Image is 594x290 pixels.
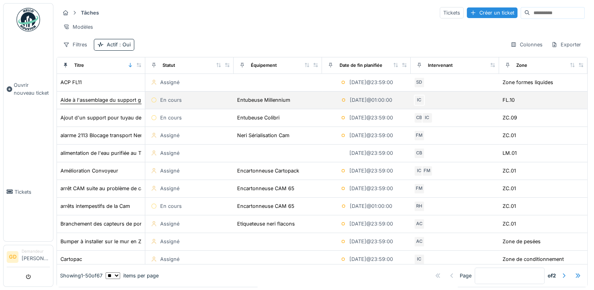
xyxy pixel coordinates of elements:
[460,272,472,279] div: Page
[237,114,280,121] div: Entubeuse Colibri
[106,272,159,279] div: items per page
[414,201,425,212] div: RH
[60,39,91,50] div: Filtres
[237,96,290,104] div: Entubeuse Millennium
[350,96,392,104] div: [DATE] @ 01:00:00
[414,130,425,141] div: FM
[349,185,393,192] div: [DATE] @ 23:59:00
[349,167,393,174] div: [DATE] @ 23:59:00
[349,114,393,121] div: [DATE] @ 23:59:00
[160,167,179,174] div: Assigné
[349,79,393,86] div: [DATE] @ 23:59:00
[160,255,179,263] div: Assigné
[160,114,182,121] div: En cours
[516,62,527,69] div: Zone
[507,39,546,50] div: Colonnes
[414,183,425,194] div: FM
[349,132,393,139] div: [DATE] @ 23:59:00
[60,238,170,245] div: Bumper à installer sur le mur en ZP04 & ZP05
[15,188,50,196] span: Tickets
[467,7,517,18] div: Créer un ticket
[4,36,53,142] a: Ouvrir nouveau ticket
[414,165,425,176] div: IC
[503,255,564,263] div: Zone de conditionnement
[237,132,289,139] div: Neri Sérialisation Cam
[339,62,382,69] div: Date de fin planifiée
[548,39,585,50] div: Exporter
[503,149,517,157] div: LM.01
[60,96,197,104] div: Aide à l'assemblage du support groupe pince Marchesini
[160,238,179,245] div: Assigné
[74,62,84,69] div: Titre
[160,185,179,192] div: Assigné
[349,238,393,245] div: [DATE] @ 23:59:00
[7,251,18,263] li: GD
[60,79,82,86] div: ACP FL11
[60,185,165,192] div: arrêt CAM suite au problème de casse étuis
[160,202,182,210] div: En cours
[237,185,294,192] div: Encartonneuse CAM 65
[60,132,157,139] div: alarme 2113 Blocage transport Neri CAM
[60,255,82,263] div: Cartopac
[160,132,179,139] div: Assigné
[107,41,131,48] div: Actif
[7,248,50,267] a: GD Demandeur[PERSON_NAME]
[60,114,163,121] div: Ajout d'un support pour tuyau de transfert
[503,185,516,192] div: ZC.01
[118,42,131,48] span: : Oui
[60,21,97,33] div: Modèles
[422,112,433,123] div: IC
[414,77,425,88] div: SD
[414,148,425,159] div: CB
[503,132,516,139] div: ZC.01
[163,62,175,69] div: Statut
[237,167,299,174] div: Encartonneuse Cartopack
[60,220,267,228] div: Branchement des capteurs de porte sur l'étiqueteuse de la ligne [GEOGRAPHIC_DATA]
[60,149,272,157] div: alimentation de l'eau purifiée au TBCL relié à l'eau chaude en lieu et place de l'eau froide
[160,220,179,228] div: Assigné
[349,255,393,263] div: [DATE] @ 23:59:00
[60,167,118,174] div: Amélioration Convoyeur
[503,238,541,245] div: Zone de pesées
[14,81,50,96] span: Ouvrir nouveau ticket
[414,218,425,229] div: AC
[428,62,453,69] div: Intervenant
[349,149,393,157] div: [DATE] @ 23:59:00
[548,272,556,279] strong: of 2
[503,114,517,121] div: ZC.09
[60,202,130,210] div: arrêts intempestifs de la Cam
[350,202,392,210] div: [DATE] @ 01:00:00
[503,220,516,228] div: ZC.01
[503,202,516,210] div: ZC.01
[4,142,53,241] a: Tickets
[160,149,179,157] div: Assigné
[78,9,102,17] strong: Tâches
[237,220,295,228] div: Etiqueteuse neri flacons
[414,112,425,123] div: CB
[22,248,50,254] div: Demandeur
[503,167,516,174] div: ZC.01
[237,202,294,210] div: Encartonneuse CAM 65
[414,236,425,247] div: AC
[160,79,179,86] div: Assigné
[251,62,277,69] div: Équipement
[160,96,182,104] div: En cours
[503,79,553,86] div: Zone formes liquides
[414,254,425,265] div: IC
[16,8,40,31] img: Badge_color-CXgf-gQk.svg
[349,220,393,228] div: [DATE] @ 23:59:00
[503,96,515,104] div: FL.10
[440,7,464,18] div: Tickets
[422,165,433,176] div: FM
[22,248,50,265] li: [PERSON_NAME]
[414,95,425,106] div: IC
[60,272,102,279] div: Showing 1 - 50 of 67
